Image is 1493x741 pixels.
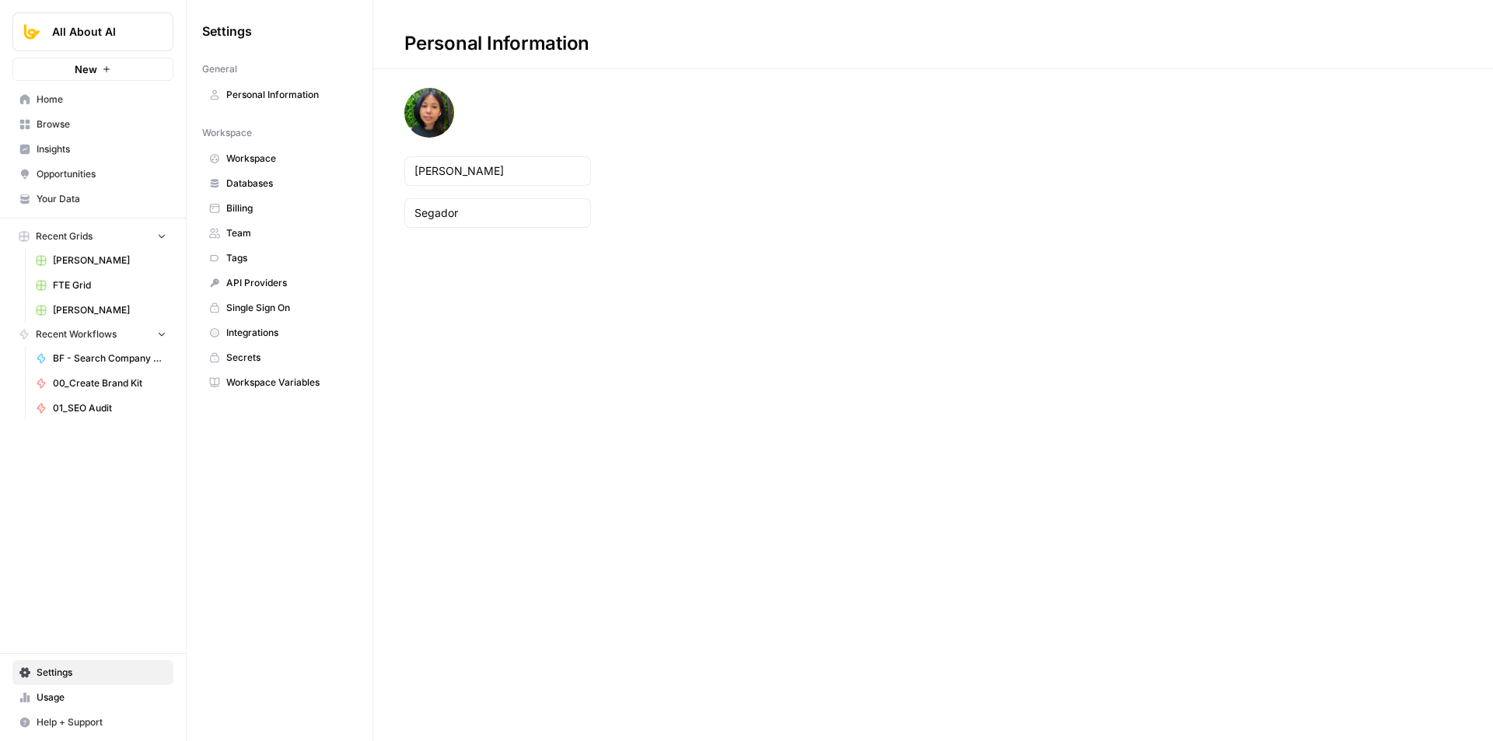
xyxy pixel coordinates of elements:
a: Team [202,221,357,246]
span: Billing [226,201,350,215]
span: 01_SEO Audit [53,401,166,415]
button: Recent Workflows [12,323,173,346]
a: Single Sign On [202,295,357,320]
span: Recent Workflows [36,327,117,341]
a: 01_SEO Audit [29,396,173,421]
span: Your Data [37,192,166,206]
a: Browse [12,112,173,137]
span: All About AI [52,24,146,40]
span: Team [226,226,350,240]
span: [PERSON_NAME] [53,253,166,267]
button: Workspace: All About AI [12,12,173,51]
button: Recent Grids [12,225,173,248]
a: Workspace Variables [202,370,357,395]
a: Usage [12,685,173,710]
span: Usage [37,690,166,704]
span: Integrations [226,326,350,340]
span: BF - Search Company Details [53,351,166,365]
span: Workspace [226,152,350,166]
span: Settings [202,22,252,40]
span: Opportunities [37,167,166,181]
a: Insights [12,137,173,162]
span: Databases [226,177,350,190]
span: Settings [37,666,166,680]
a: Opportunities [12,162,173,187]
span: [PERSON_NAME] [53,303,166,317]
a: Secrets [202,345,357,370]
button: New [12,58,173,81]
a: Home [12,87,173,112]
a: Personal Information [202,82,357,107]
span: Workspace [202,126,252,140]
span: Personal Information [226,88,350,102]
button: Help + Support [12,710,173,735]
span: Help + Support [37,715,166,729]
span: Home [37,93,166,107]
a: 00_Create Brand Kit [29,371,173,396]
span: Workspace Variables [226,376,350,390]
img: All About AI Logo [18,18,46,46]
a: Integrations [202,320,357,345]
a: Workspace [202,146,357,171]
div: Personal Information [373,31,621,56]
a: Billing [202,196,357,221]
span: API Providers [226,276,350,290]
a: API Providers [202,271,357,295]
a: FTE Grid [29,273,173,298]
a: Your Data [12,187,173,211]
span: New [75,61,97,77]
a: Tags [202,246,357,271]
span: Secrets [226,351,350,365]
a: [PERSON_NAME] [29,248,173,273]
img: avatar [404,88,454,138]
span: FTE Grid [53,278,166,292]
a: BF - Search Company Details [29,346,173,371]
span: Single Sign On [226,301,350,315]
span: Insights [37,142,166,156]
span: 00_Create Brand Kit [53,376,166,390]
a: Databases [202,171,357,196]
a: [PERSON_NAME] [29,298,173,323]
span: Tags [226,251,350,265]
span: Browse [37,117,166,131]
span: Recent Grids [36,229,93,243]
span: General [202,62,237,76]
a: Settings [12,660,173,685]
